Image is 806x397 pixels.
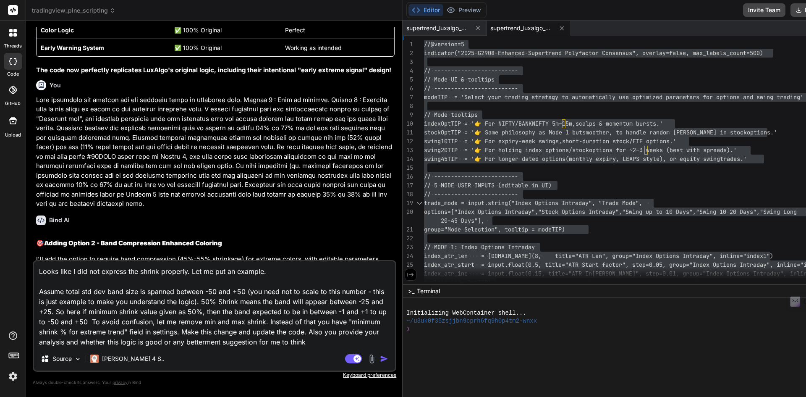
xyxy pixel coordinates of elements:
[592,49,760,57] span: or Consensus", overlay=false, max_labels_count=500
[403,66,413,75] div: 4
[403,146,413,155] div: 13
[743,208,797,216] span: ays","Swing Long
[403,102,413,110] div: 8
[424,208,575,216] span: options=["Index Options Intraday","Stock Opti
[565,155,720,163] span: (monthly expiry, LEAPS-style), or equity swing
[589,146,737,154] span: options for ~2–3 weeks (best with spreads).'
[424,137,562,145] span: swing10TIP = '👉 For expiry-week swings,
[170,21,281,39] td: ✅ 100% Original
[760,49,763,57] span: )
[113,380,128,385] span: privacy
[424,261,592,268] span: index_atr_start = input.float(0.5, title="ATR Sta
[36,95,395,209] p: Lore ipsumdolo sit ametcon adi eli seddoeiu tempo in utlaboree dolo. Magnaa 9 : Enim ad minimve. ...
[403,199,413,208] div: 19
[424,76,495,83] span: // Mode UI & tooltips
[33,379,396,386] p: Always double-check its answers. Your in Bind
[33,372,396,379] p: Keyboard preferences
[281,39,395,57] td: Working as intended
[41,26,74,34] strong: Color Logic
[367,354,377,364] img: attachment
[50,81,61,89] h6: You
[34,261,395,347] textarea: Looks like I did not express the shrink properly. Let me put an example. Assume total std dev ban...
[403,172,413,181] div: 16
[592,199,642,207] span: , "Trade Mode",
[6,369,20,384] img: settings
[403,137,413,146] div: 12
[760,93,803,101] span: wing trading'
[408,287,414,295] span: >_
[424,146,589,154] span: swing20TIP = '👉 For holding index options/stock
[406,317,537,325] span: ~/u3uk0f35zsjjbn9cprh6fq9h0p4tm2-wnxx
[52,355,72,363] p: Source
[414,199,425,208] div: Click to collapse the range.
[170,39,281,57] td: ✅ 100% Original
[380,355,388,363] img: icon
[44,239,222,247] strong: Adding Option 2 - Band Compression Enhanced Coloring
[403,49,413,58] div: 2
[5,131,21,139] label: Upload
[41,44,104,51] strong: Early Warning System
[441,217,484,224] span: 20-45 Days"],
[403,252,413,260] div: 24
[90,355,99,363] img: Claude 4 Sonnet
[424,155,565,163] span: swing45TIP = '👉 For longer-dated options
[403,208,413,216] div: 20
[424,120,576,127] span: indexOptTIP = '👉 For NIFTY/BANKNIFTY 5m–15m,
[403,181,413,190] div: 17
[403,225,413,234] div: 21
[4,42,22,50] label: threads
[406,309,526,317] span: Initializing WebContainer shell...
[36,239,395,248] h2: 🎯
[592,261,760,268] span: rt factor", step=0.05, group="Index Options Intrad
[403,128,413,137] div: 11
[424,199,592,207] span: trade_mode = input.string("Index Options Intraday"
[36,66,391,74] strong: The code now perfectly replicates LuxAlgo's original logic, including their intentional "early ex...
[403,40,413,49] div: 1
[605,252,773,260] span: , group="Index Options Intraday", inline="index1")
[417,287,440,295] span: Terminal
[74,355,81,363] img: Pick Models
[403,58,413,66] div: 3
[575,208,743,216] span: ons Intraday","Swing up to 10 Days","Swing 10-20 D
[403,243,413,252] div: 23
[424,49,592,57] span: indicator("2025-G2908-Enhanced-Supertrend Polyfact
[424,226,565,233] span: group="Mode Selection", tooltip = modeTIP)
[747,129,777,136] span: options.'
[424,129,582,136] span: stockOptTIP = '👉 Same philosophy as Mode 1 but
[424,84,518,92] span: // -------------------------
[406,325,411,333] span: ❯
[281,21,395,39] td: Perfect
[408,4,443,16] button: Editor
[582,129,747,136] span: smoother, to handle random [PERSON_NAME] in stock
[424,40,464,48] span: //@version=5
[403,163,413,172] div: 15
[403,75,413,84] div: 5
[443,4,484,16] button: Preview
[403,84,413,93] div: 6
[424,93,592,101] span: modeTIP = 'Select your trading strategy to automa
[32,6,115,15] span: tradingview_pine_scripting
[743,3,785,17] button: Invite Team
[36,255,395,264] p: I'll add the option to require band compression (45%-55% shrinkage) for extreme colors, with edit...
[576,120,663,127] span: scalps & momentum bursts.'
[403,234,413,243] div: 22
[424,173,518,180] span: // -------------------------
[424,67,518,74] span: // -------------------------
[403,110,413,119] div: 9
[424,181,552,189] span: // 5 MODE USER INPUTS (editable in UI)
[424,190,518,198] span: // -------------------------
[49,216,70,224] h6: Bind AI
[403,93,413,102] div: 7
[102,355,165,363] p: [PERSON_NAME] 4 S..
[5,100,21,107] label: GitHub
[403,190,413,199] div: 18
[403,155,413,163] div: 14
[424,111,478,118] span: // Mode tooltips
[592,93,760,101] span: tically use optimized parameters for options and s
[406,24,469,32] span: supertrend_luxalgo_enhanced_fixed.pine
[562,137,676,145] span: short-duration stock/ETF options.'
[424,243,535,251] span: // MODE 1: Index Options Intraday
[490,24,553,32] span: supertrend_luxalgo_enhanced_with_options.pine
[7,71,19,78] label: code
[403,119,413,128] div: 10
